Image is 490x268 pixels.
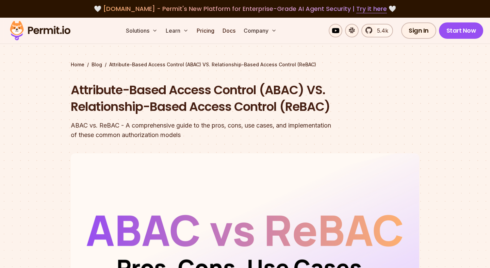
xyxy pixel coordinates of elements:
[71,82,332,115] h1: Attribute-Based Access Control (ABAC) VS. Relationship-Based Access Control (ReBAC)
[71,61,419,68] div: / /
[373,27,388,35] span: 5.4k
[401,22,436,39] a: Sign In
[71,121,332,140] div: ABAC vs. ReBAC - A comprehensive guide to the pros, cons, use cases, and implementation of these ...
[92,61,102,68] a: Blog
[123,24,160,37] button: Solutions
[356,4,387,13] a: Try it here
[7,19,73,42] img: Permit logo
[361,24,393,37] a: 5.4k
[194,24,217,37] a: Pricing
[71,61,84,68] a: Home
[439,22,484,39] a: Start Now
[220,24,238,37] a: Docs
[163,24,191,37] button: Learn
[103,4,387,13] span: [DOMAIN_NAME] - Permit's New Platform for Enterprise-Grade AI Agent Security |
[241,24,279,37] button: Company
[16,4,474,14] div: 🤍 🤍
